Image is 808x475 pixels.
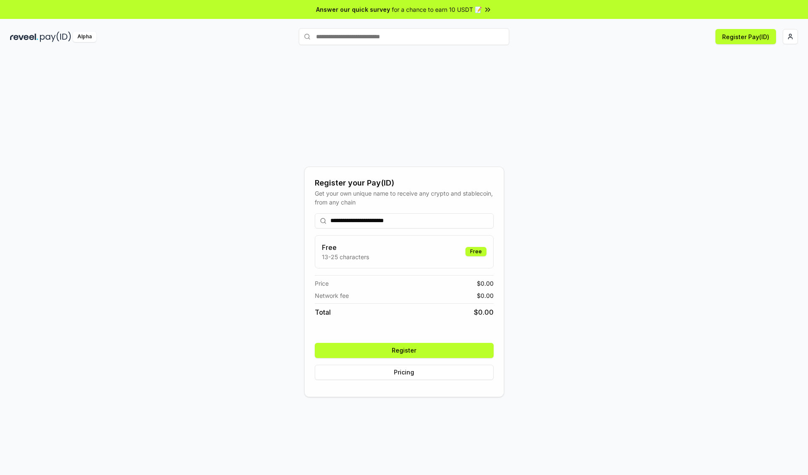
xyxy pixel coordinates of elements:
[315,307,331,317] span: Total
[315,343,494,358] button: Register
[392,5,482,14] span: for a chance to earn 10 USDT 📝
[477,279,494,288] span: $ 0.00
[477,291,494,300] span: $ 0.00
[315,189,494,207] div: Get your own unique name to receive any crypto and stablecoin, from any chain
[315,365,494,380] button: Pricing
[10,32,38,42] img: reveel_dark
[322,242,369,252] h3: Free
[474,307,494,317] span: $ 0.00
[73,32,96,42] div: Alpha
[465,247,486,256] div: Free
[315,177,494,189] div: Register your Pay(ID)
[715,29,776,44] button: Register Pay(ID)
[40,32,71,42] img: pay_id
[315,291,349,300] span: Network fee
[322,252,369,261] p: 13-25 characters
[315,279,329,288] span: Price
[316,5,390,14] span: Answer our quick survey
